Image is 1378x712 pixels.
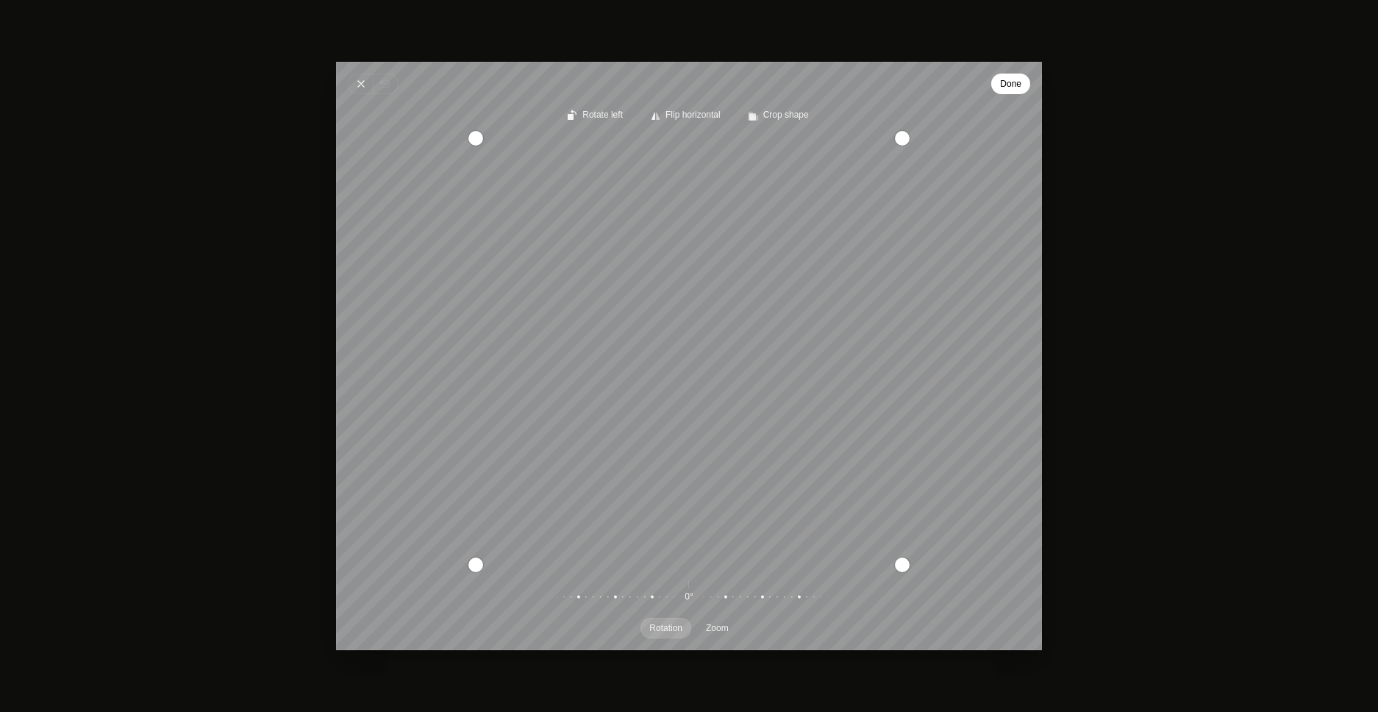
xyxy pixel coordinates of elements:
button: Done [991,74,1030,94]
span: Crop shape [763,110,809,120]
span: Done [1000,75,1021,93]
span: Flip horizontal [665,110,721,120]
div: Drag left [468,138,483,565]
button: Rotate left [560,106,632,127]
span: Zoom [706,624,729,633]
div: Drag bottom [476,558,902,572]
span: Rotation [649,624,682,633]
span: Rotate left [582,110,623,120]
button: Crop shape [741,106,818,127]
div: Drag top [476,131,902,146]
div: Drag right [895,138,910,565]
button: Flip horizontal [643,106,729,127]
